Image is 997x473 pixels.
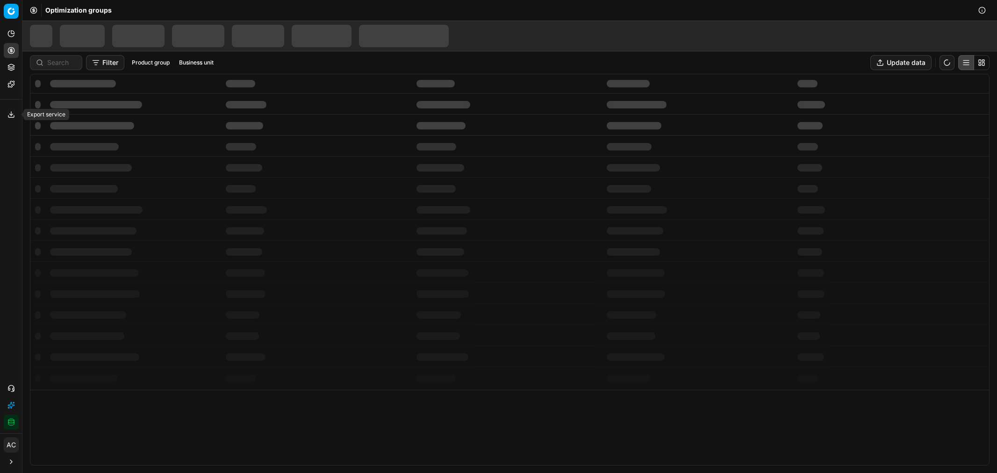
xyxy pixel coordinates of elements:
[45,6,112,15] span: Optimization groups
[23,109,69,120] div: Export service
[86,55,124,70] button: Filter
[4,437,19,452] button: AC
[128,57,173,68] button: Product group
[45,6,112,15] nav: breadcrumb
[175,57,217,68] button: Business unit
[870,55,932,70] button: Update data
[47,58,76,67] input: Search
[4,438,18,452] span: AC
